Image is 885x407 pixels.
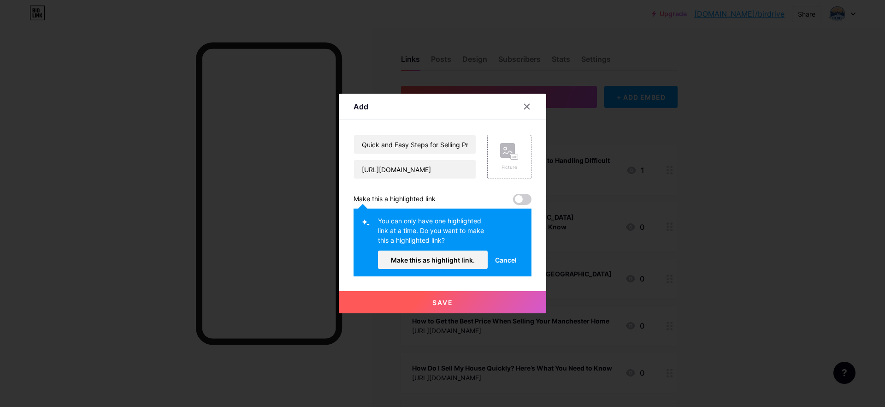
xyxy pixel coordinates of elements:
[354,160,476,179] input: URL
[495,255,517,265] span: Cancel
[391,256,475,264] span: Make this as highlight link.
[354,101,368,112] div: Add
[378,216,488,251] div: You can only have one highlighted link at a time. Do you want to make this a highlighted link?
[500,164,519,171] div: Picture
[488,251,524,269] button: Cancel
[354,194,436,205] div: Make this a highlighted link
[432,299,453,306] span: Save
[339,291,546,313] button: Save
[378,251,488,269] button: Make this as highlight link.
[354,135,476,154] input: Title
